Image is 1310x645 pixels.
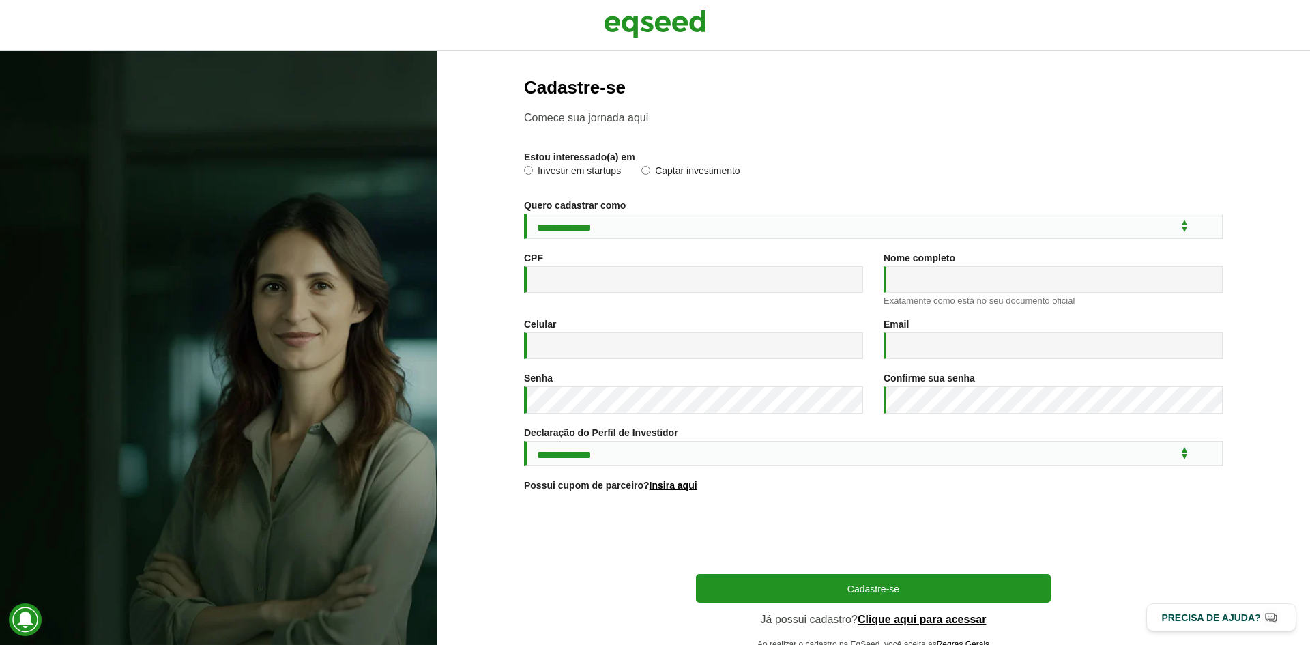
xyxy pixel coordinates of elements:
[524,152,635,162] label: Estou interessado(a) em
[524,428,678,438] label: Declaração do Perfil de Investidor
[524,373,553,383] label: Senha
[650,481,697,490] a: Insira aqui
[524,166,533,175] input: Investir em startups
[604,7,706,41] img: EqSeed Logo
[524,319,556,329] label: Celular
[524,481,697,490] label: Possui cupom de parceiro?
[858,614,987,625] a: Clique aqui para acessar
[524,166,621,180] label: Investir em startups
[884,253,955,263] label: Nome completo
[696,613,1051,626] p: Já possui cadastro?
[770,507,977,560] iframe: reCAPTCHA
[524,78,1223,98] h2: Cadastre-se
[884,296,1223,305] div: Exatamente como está no seu documento oficial
[524,253,543,263] label: CPF
[884,319,909,329] label: Email
[696,574,1051,603] button: Cadastre-se
[641,166,740,180] label: Captar investimento
[524,201,626,210] label: Quero cadastrar como
[884,373,975,383] label: Confirme sua senha
[524,111,1223,124] p: Comece sua jornada aqui
[641,166,650,175] input: Captar investimento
